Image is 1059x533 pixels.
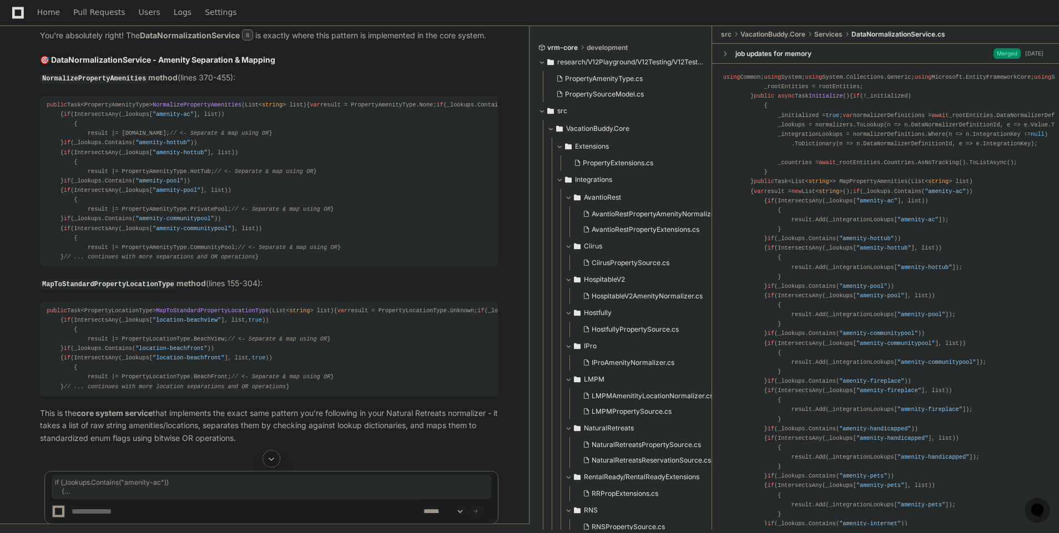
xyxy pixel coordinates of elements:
span: new [791,187,801,194]
p: (lines 155-304): [40,277,498,291]
span: Services [814,30,843,39]
span: public [47,101,67,108]
span: "amenity-pool" [856,292,904,299]
div: Start new chat [38,82,182,93]
span: // <- Separate & map using OR [231,206,331,212]
span: if [436,101,443,108]
span: LMPMPropertySource.cs [592,407,672,416]
span: public [754,178,774,185]
strong: method [40,278,206,288]
span: if [768,235,774,242]
span: AvantioRestPropertyExtensions.cs [592,225,699,234]
p: You're absolutely right! The is exactly where this pattern is implemented in the core system. [40,29,498,42]
span: DataNormalizationService.cs [851,30,945,39]
span: Integrations [575,175,612,184]
span: "amenity-communitypool" [897,359,976,366]
span: true [825,111,839,118]
code: MapToStandardPropertyLocationType [40,280,176,290]
span: HostfullyPropertySource.cs [592,325,679,334]
button: IPro [565,337,730,355]
span: "amenity-pool" [153,187,200,194]
span: "amenity-ac" [925,187,966,194]
span: Hostfully [584,308,612,317]
span: string [928,178,949,185]
span: await [819,159,836,166]
code: NormalizePropertyAmenities [40,74,148,84]
span: "amenity-handicapped" [839,425,911,432]
span: "amenity-hottub" [856,245,911,251]
span: "amenity-hottub" [839,235,894,242]
button: NaturalRetreatsPropertySource.cs [578,437,724,453]
button: Extensions [556,138,722,155]
button: Integrations [556,171,722,189]
span: await [931,111,949,118]
strong: method [40,73,178,82]
span: NaturalRetreatsPropertySource.cs [592,440,701,449]
span: if [768,292,774,299]
button: NaturalRetreats [565,419,730,437]
span: if [64,215,70,222]
span: string [262,101,283,108]
span: Task () [754,93,850,99]
span: AvantioRest [584,193,621,202]
span: using [723,74,740,80]
span: if [64,354,70,361]
span: if [477,307,484,314]
svg: Directory [565,140,572,153]
span: development [587,43,628,52]
span: HospitableV2AmenityNormalizer.cs [592,292,703,301]
iframe: Open customer support [1023,496,1053,526]
span: List< > list [245,101,303,108]
div: [DATE] [1025,49,1043,58]
span: Pull Requests [73,9,125,16]
strong: core system service [77,408,153,418]
span: "location-beachfront" [153,354,224,361]
span: if [853,93,860,99]
span: if [768,339,774,346]
span: if [853,187,860,194]
span: PropertySourceModel.cs [565,90,644,99]
a: Powered byPylon [78,115,134,124]
span: async [778,93,795,99]
button: AvantioRestPropertyAmenityNormalizer.cs [578,206,726,222]
span: var [337,307,347,314]
span: // ... continues with more separations and OR operations [64,253,255,260]
span: research/V12Playground/V12Testing/V12Testing/Models [557,58,704,67]
span: "amenity-pool" [897,311,945,318]
span: var [754,187,764,194]
span: Extensions [575,142,609,151]
svg: Directory [574,306,581,319]
span: "amenity-handicapped" [856,435,928,441]
span: true [249,317,263,323]
span: LMPMAmenitityLocationNormalizer.cs [592,392,713,400]
button: PropertyAmenityType.cs [552,71,697,87]
span: if [64,187,70,194]
span: "amenity-pool" [135,177,183,184]
span: Users [139,9,160,16]
span: // <- Separate & map using OR [228,336,327,342]
button: src [538,102,704,120]
button: AvantioRestPropertyExtensions.cs [578,222,726,237]
span: using [764,74,781,80]
span: Logs [174,9,191,16]
strong: DataNormalizationService [140,31,240,40]
button: HospitableV2AmenityNormalizer.cs [578,288,724,304]
button: CiirusPropertySource.cs [578,255,724,271]
span: string [289,307,310,314]
span: if [64,139,70,146]
span: Home [37,9,60,16]
div: { result = PropertyLocationType.Unknown; (_lookups.Contains( )) { (IntersectsAny(_lookups[ ], lis... [47,306,491,392]
span: using [915,74,932,80]
span: "amenity-fireplace" [839,378,904,384]
span: if [64,177,70,184]
button: LMPM [565,370,730,388]
span: "amenity-communitypool" [839,330,918,337]
p: This is the that implements the exact same pattern you're following in your Natural Retreats norm... [40,407,498,445]
span: var [843,111,853,118]
span: "amenity-communitypool" [856,339,935,346]
button: Start new chat [189,85,202,99]
span: if [64,111,70,118]
span: public [754,93,774,99]
svg: Directory [574,191,581,204]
